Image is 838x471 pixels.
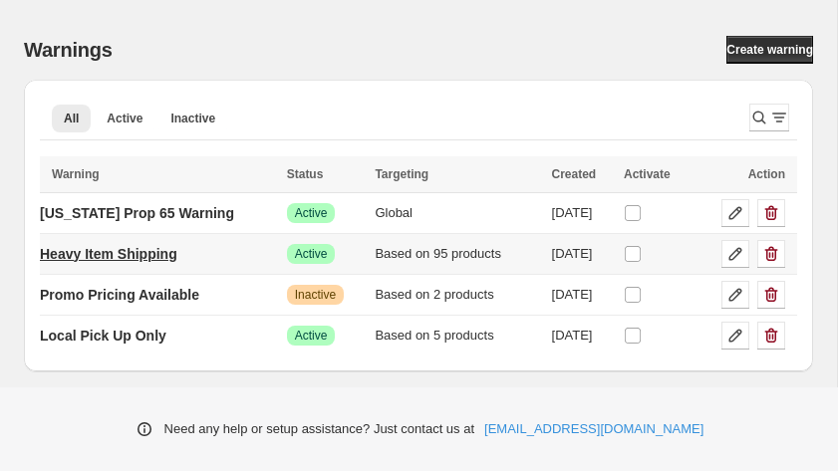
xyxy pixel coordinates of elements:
span: Warning [52,167,100,181]
span: Active [295,328,328,344]
span: Inactive [170,111,215,126]
div: [DATE] [552,203,613,223]
div: [DATE] [552,285,613,305]
div: [DATE] [552,244,613,264]
span: Active [295,246,328,262]
span: Activate [624,167,671,181]
p: [US_STATE] Prop 65 Warning [40,203,234,223]
span: Status [287,167,324,181]
span: Active [107,111,142,126]
a: Heavy Item Shipping [40,238,177,270]
p: Promo Pricing Available [40,285,199,305]
a: Create warning [726,36,813,64]
h2: Warnings [24,38,113,62]
a: [US_STATE] Prop 65 Warning [40,197,234,229]
div: Based on 95 products [375,244,539,264]
span: All [64,111,79,126]
a: Local Pick Up Only [40,320,166,352]
div: Based on 5 products [375,326,539,346]
span: Inactive [295,287,336,303]
button: Search and filter results [749,104,789,131]
p: Heavy Item Shipping [40,244,177,264]
span: Action [748,167,785,181]
a: Promo Pricing Available [40,279,199,311]
span: Created [552,167,597,181]
span: Targeting [375,167,428,181]
p: Local Pick Up Only [40,326,166,346]
span: Active [295,205,328,221]
span: Create warning [726,42,813,58]
a: [EMAIL_ADDRESS][DOMAIN_NAME] [484,419,703,439]
div: [DATE] [552,326,613,346]
div: Based on 2 products [375,285,539,305]
div: Global [375,203,539,223]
